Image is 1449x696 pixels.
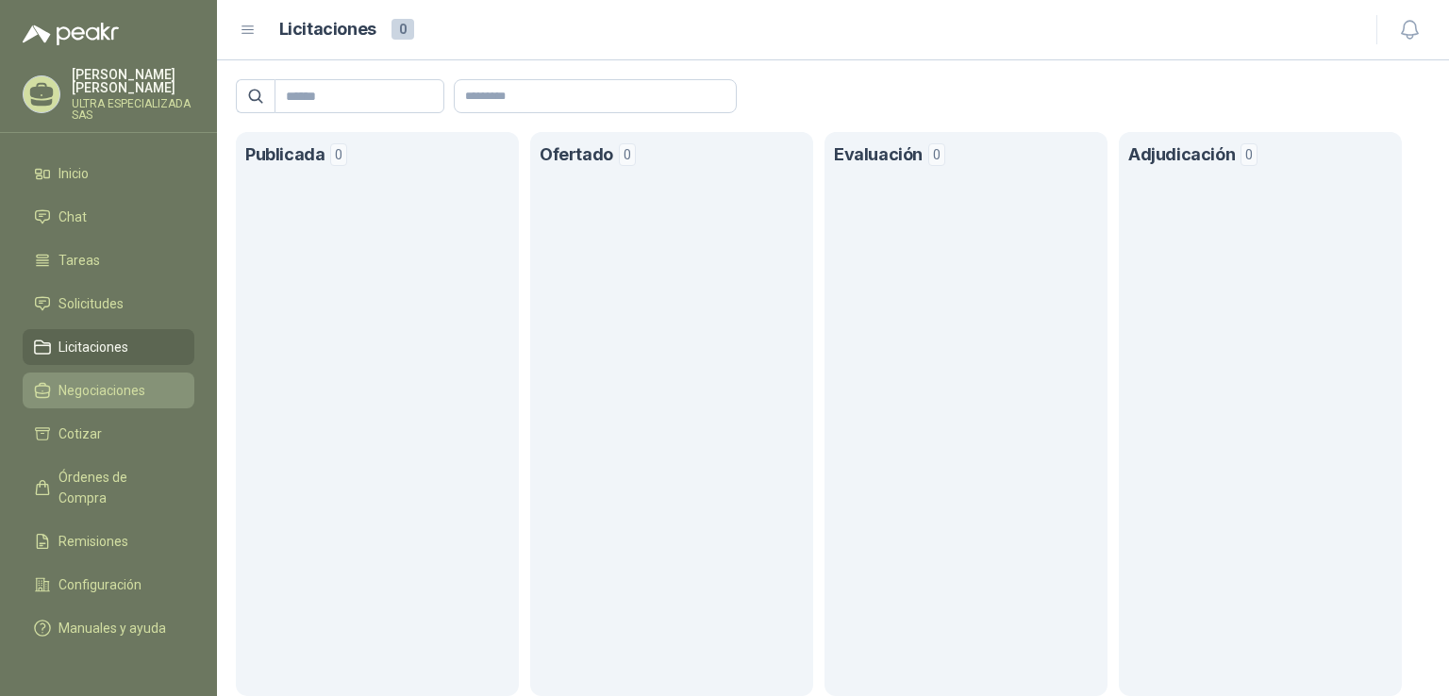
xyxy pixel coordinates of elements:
a: Solicitudes [23,286,194,322]
span: 0 [1241,143,1257,166]
a: Manuales y ayuda [23,610,194,646]
span: Órdenes de Compra [58,467,176,508]
h1: Adjudicación [1128,141,1235,169]
h1: Evaluación [834,141,923,169]
a: Órdenes de Compra [23,459,194,516]
span: 0 [391,19,414,40]
a: Licitaciones [23,329,194,365]
p: ULTRA ESPECIALIZADA SAS [72,98,194,121]
span: Inicio [58,163,89,184]
h1: Licitaciones [279,16,376,43]
p: [PERSON_NAME] [PERSON_NAME] [72,68,194,94]
span: 0 [928,143,945,166]
span: Remisiones [58,531,128,552]
span: Solicitudes [58,293,124,314]
h1: Ofertado [540,141,613,169]
a: Inicio [23,156,194,191]
span: Licitaciones [58,337,128,357]
a: Negociaciones [23,373,194,408]
a: Tareas [23,242,194,278]
span: Negociaciones [58,380,145,401]
a: Cotizar [23,416,194,452]
span: 0 [619,143,636,166]
a: Configuración [23,567,194,603]
h1: Publicada [245,141,325,169]
span: Configuración [58,574,142,595]
span: Tareas [58,250,100,271]
img: Logo peakr [23,23,119,45]
a: Chat [23,199,194,235]
span: 0 [330,143,347,166]
span: Manuales y ayuda [58,618,166,638]
span: Chat [58,207,87,227]
span: Cotizar [58,423,102,444]
a: Remisiones [23,523,194,559]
